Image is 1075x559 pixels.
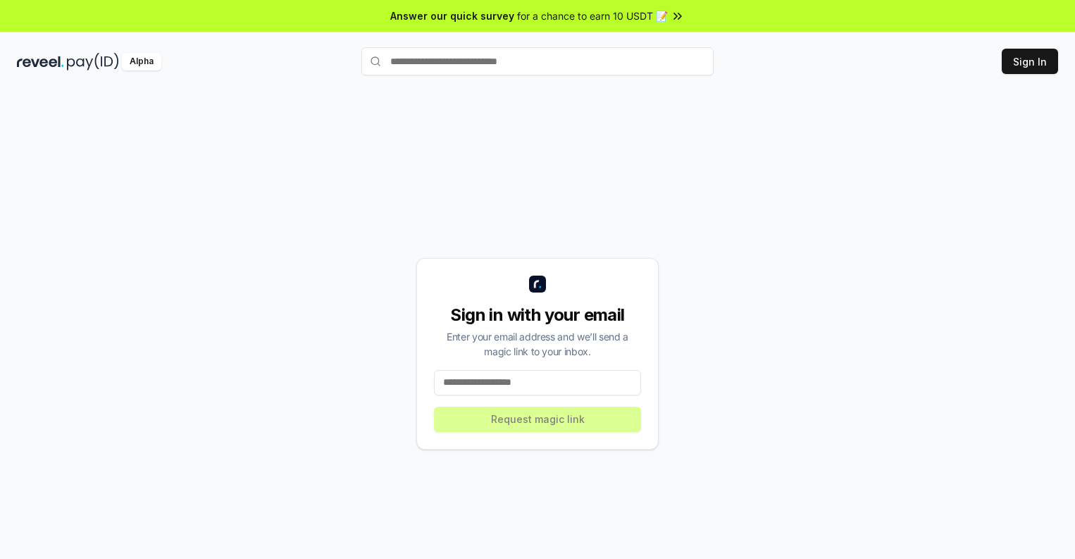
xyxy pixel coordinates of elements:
[67,53,119,70] img: pay_id
[517,8,668,23] span: for a chance to earn 10 USDT 📝
[122,53,161,70] div: Alpha
[529,276,546,293] img: logo_small
[434,329,641,359] div: Enter your email address and we’ll send a magic link to your inbox.
[17,53,64,70] img: reveel_dark
[1002,49,1058,74] button: Sign In
[390,8,514,23] span: Answer our quick survey
[434,304,641,326] div: Sign in with your email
